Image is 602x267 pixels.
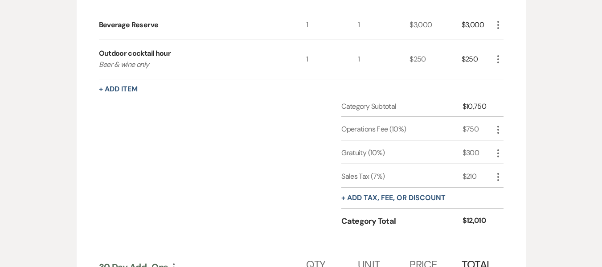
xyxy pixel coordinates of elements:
[463,101,493,112] div: $10,750
[341,215,462,227] div: Category Total
[463,171,493,182] div: $210
[99,59,286,70] p: Beer & wine only
[358,10,410,39] div: 1
[341,101,462,112] div: Category Subtotal
[463,124,493,135] div: $750
[99,48,171,59] div: Outdoor cocktail hour
[306,40,358,79] div: 1
[462,10,493,39] div: $3,000
[341,171,462,182] div: Sales Tax (7%)
[462,40,493,79] div: $250
[410,10,461,39] div: $3,000
[99,86,138,93] button: + Add Item
[99,20,159,30] div: Beverage Reserve
[463,215,493,227] div: $12,010
[341,148,462,158] div: Gratuity (10%)
[341,124,462,135] div: Operations Fee (10%)
[358,40,410,79] div: 1
[410,40,461,79] div: $250
[463,148,493,158] div: $300
[341,194,446,201] button: + Add tax, fee, or discount
[306,10,358,39] div: 1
